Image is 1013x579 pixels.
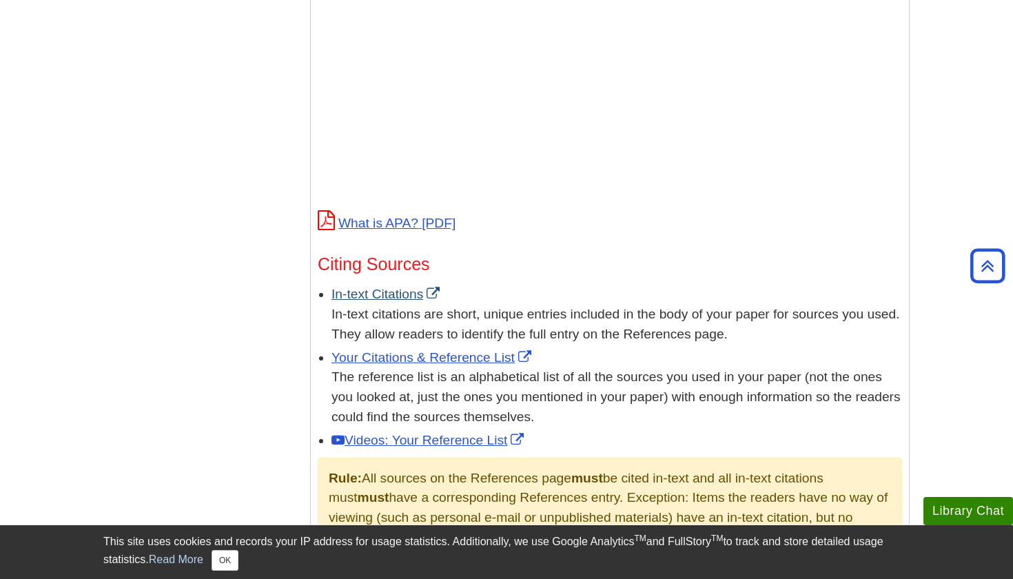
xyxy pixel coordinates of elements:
div: All sources on the References page be cited in-text and all in-text citations must have a corresp... [318,458,902,559]
h3: Citing Sources [318,254,902,274]
strong: must [358,490,389,505]
a: Back to Top [965,256,1010,275]
div: The reference list is an alphabetical list of all the sources you used in your paper (not the one... [331,367,902,427]
sup: TM [634,534,646,543]
strong: Rule: [329,471,362,485]
a: Link opens in new window [331,350,535,365]
a: Read More [149,553,203,565]
a: Link opens in new window [331,287,443,301]
strong: must [571,471,603,485]
button: Close [212,550,238,571]
button: Library Chat [923,497,1013,525]
sup: TM [711,534,723,543]
div: This site uses cookies and records your IP address for usage statistics. Additionally, we use Goo... [103,534,910,571]
div: In-text citations are short, unique entries included in the body of your paper for sources you us... [331,305,902,345]
a: Link opens in new window [331,433,527,447]
a: What is APA? [318,216,456,230]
